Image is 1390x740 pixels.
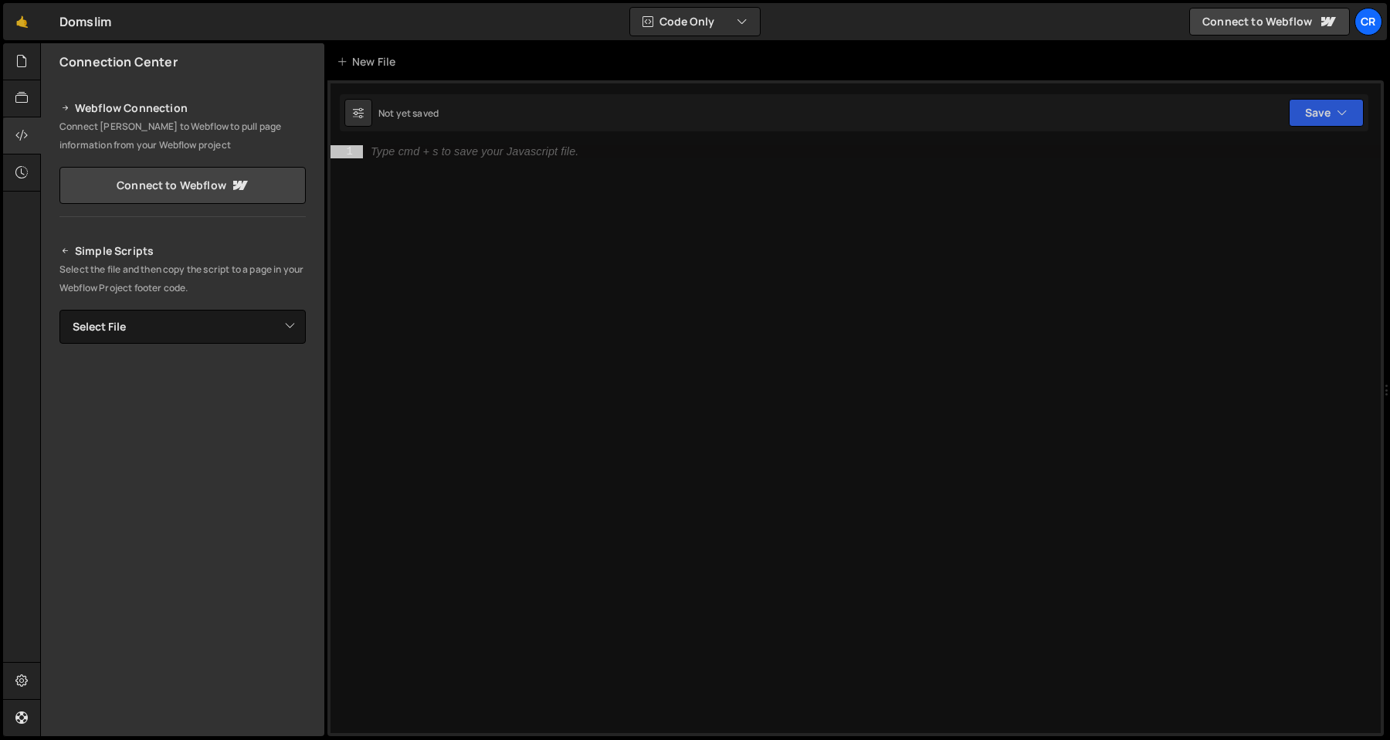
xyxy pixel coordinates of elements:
div: 1 [331,145,363,158]
div: Domslim [59,12,111,31]
a: Connect to Webflow [59,167,306,204]
h2: Webflow Connection [59,99,306,117]
div: Not yet saved [378,107,439,120]
p: Connect [PERSON_NAME] to Webflow to pull page information from your Webflow project [59,117,306,154]
button: Save [1289,99,1364,127]
button: Code Only [630,8,760,36]
div: Type cmd + s to save your Javascript file. [371,146,578,158]
iframe: YouTube video player [59,369,307,508]
a: 🤙 [3,3,41,40]
iframe: YouTube video player [59,518,307,657]
p: Select the file and then copy the script to a page in your Webflow Project footer code. [59,260,306,297]
a: Connect to Webflow [1189,8,1350,36]
h2: Simple Scripts [59,242,306,260]
div: New File [337,54,402,70]
h2: Connection Center [59,53,178,70]
a: CR [1354,8,1382,36]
